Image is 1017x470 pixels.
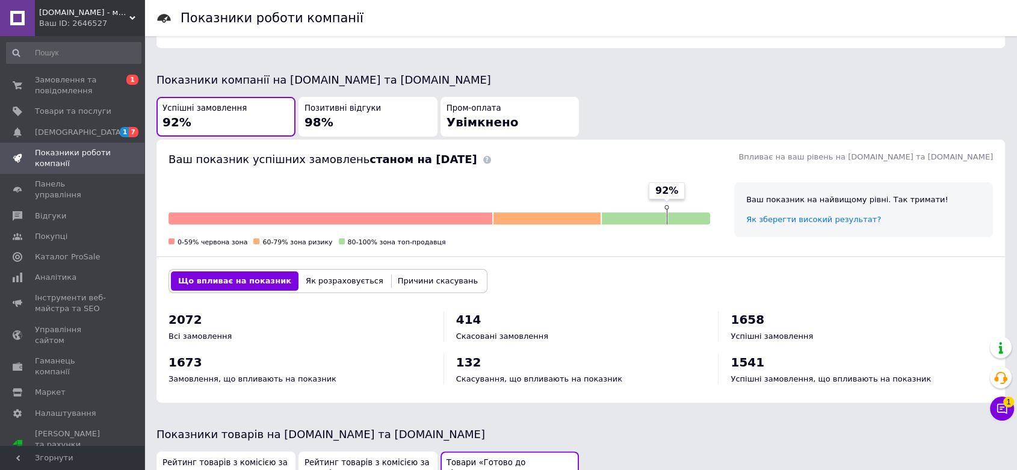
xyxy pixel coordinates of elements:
div: Ваш показник на найвищому рівні. Так тримати! [746,194,981,205]
span: 0-59% червона зона [178,238,247,246]
span: Показники роботи компанії [35,147,111,169]
span: Налаштування [35,408,96,419]
span: [PERSON_NAME] та рахунки [35,428,111,462]
span: Замовлення, що впливають на показник [168,374,336,383]
span: 1658 [731,312,764,327]
span: 132 [456,355,481,370]
button: Успішні замовлення92% [156,97,295,137]
span: Впливає на ваш рівень на [DOMAIN_NAME] та [DOMAIN_NAME] [738,152,993,161]
span: Показники товарів на [DOMAIN_NAME] та [DOMAIN_NAME] [156,428,485,441]
button: Пром-оплатаУвімкнено [440,97,580,137]
span: Аналітика [35,272,76,283]
span: 98% [304,115,333,129]
span: 1673 [168,355,202,370]
span: 414 [456,312,481,327]
span: 92% [655,184,678,197]
a: Як зберегти високий результат? [746,215,881,224]
span: 1 [1003,397,1014,407]
span: Увімкнено [447,115,519,129]
div: Ваш ID: 2646527 [39,18,144,29]
span: Гаманець компанії [35,356,111,377]
span: Замовлення та повідомлення [35,75,111,96]
button: Як розраховується [298,271,391,291]
span: Показники компанії на [DOMAIN_NAME] та [DOMAIN_NAME] [156,73,491,86]
button: Чат з покупцем1 [990,397,1014,421]
span: Інструменти веб-майстра та SEO [35,292,111,314]
span: 1541 [731,355,764,370]
span: Каталог ProSale [35,252,100,262]
button: Позитивні відгуки98% [298,97,437,137]
span: 1 [126,75,138,85]
span: Відгуки [35,211,66,221]
span: Позитивні відгуки [304,103,381,114]
span: Пром-оплата [447,103,501,114]
span: JAPANMOTO.COM.UA - мотозапчасти & мотоцикли [39,7,129,18]
input: Пошук [6,42,141,64]
span: Всі замовлення [168,332,232,341]
b: станом на [DATE] [369,153,477,165]
span: 2072 [168,312,202,327]
button: Що впливає на показник [171,271,298,291]
span: Скасування, що впливають на показник [456,374,622,383]
span: 7 [129,127,138,137]
span: Управління сайтом [35,324,111,346]
span: Успішні замовлення [731,332,813,341]
h1: Показники роботи компанії [181,11,363,25]
span: Покупці [35,231,67,242]
span: Панель управління [35,179,111,200]
span: Успішні замовлення, що впливають на показник [731,374,931,383]
span: Успішні замовлення [162,103,247,114]
span: Товари та послуги [35,106,111,117]
button: Причини скасувань [391,271,485,291]
span: Маркет [35,387,66,398]
span: Скасовані замовлення [456,332,548,341]
span: [DEMOGRAPHIC_DATA] [35,127,124,138]
span: 80-100% зона топ-продавця [348,238,446,246]
span: 1 [120,127,129,137]
span: 60-79% зона ризику [262,238,332,246]
span: Ваш показник успішних замовлень [168,153,477,165]
span: 92% [162,115,191,129]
